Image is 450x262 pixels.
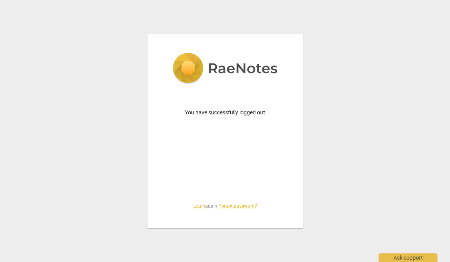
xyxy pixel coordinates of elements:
[379,253,437,262] div: Ask support
[219,203,257,209] a: Forgot password?
[166,203,284,210] span: again |
[193,203,205,209] a: Login
[173,53,278,85] img: 5ac2273c67554f335776073100b6d88f.svg
[166,108,284,117] p: You have successfully logged out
